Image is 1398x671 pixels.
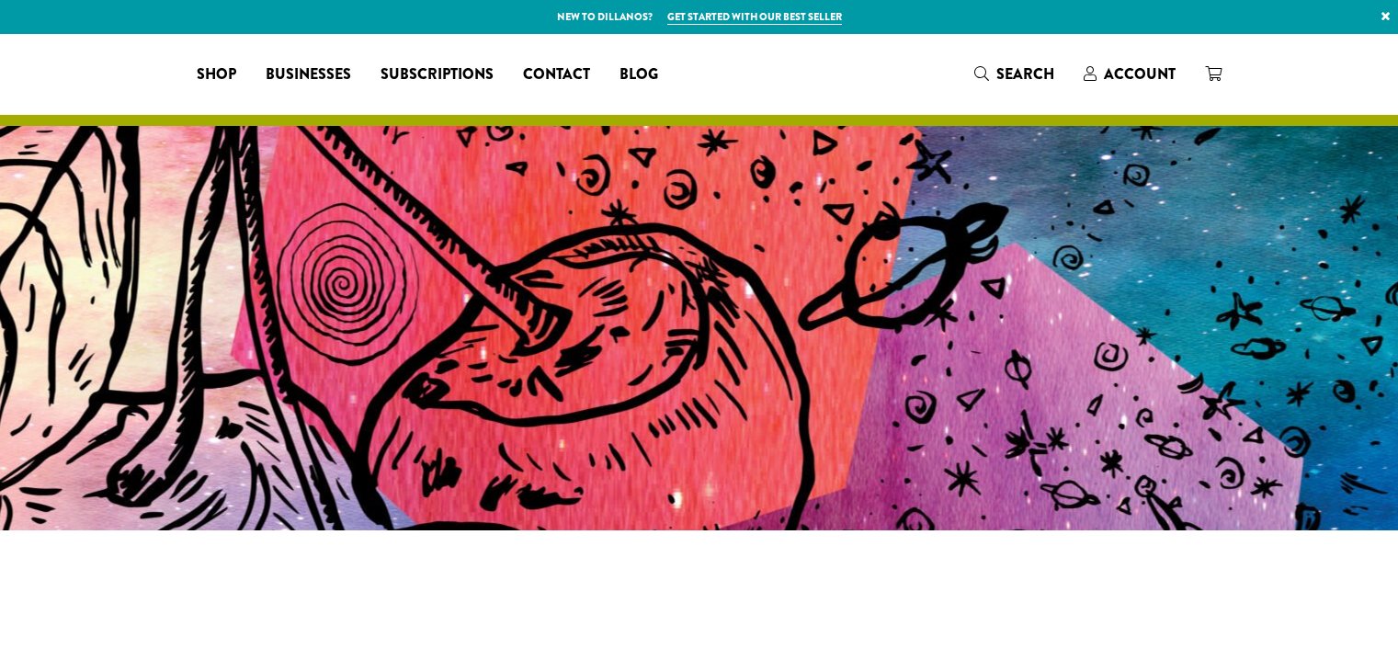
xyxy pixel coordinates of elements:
a: Search [960,59,1069,89]
a: Shop [182,60,251,89]
span: Businesses [266,63,351,86]
span: Shop [197,63,236,86]
span: Blog [619,63,658,86]
span: Search [996,63,1054,85]
span: Account [1104,63,1176,85]
span: Subscriptions [381,63,494,86]
span: Contact [523,63,590,86]
a: Get started with our best seller [667,9,842,25]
